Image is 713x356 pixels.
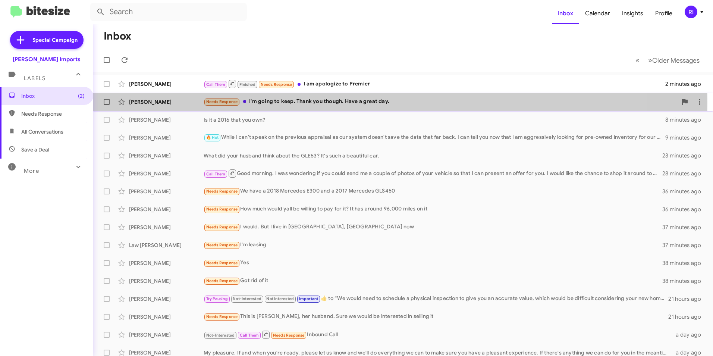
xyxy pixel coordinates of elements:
a: Profile [649,3,678,24]
span: Labels [24,75,45,82]
span: Needs Response [206,243,238,247]
div: 23 minutes ago [662,152,707,159]
div: How much would yall be willing to pay for it? It has around 96,000 miles on it [204,205,662,213]
div: [PERSON_NAME] [129,224,204,231]
div: 2 minutes ago [665,80,707,88]
button: Next [644,53,704,68]
span: Older Messages [652,56,700,65]
span: Finished [239,82,256,87]
a: Calendar [579,3,616,24]
div: [PERSON_NAME] [129,259,204,267]
div: 21 hours ago [668,295,707,303]
div: [PERSON_NAME] [129,295,204,303]
div: ​👍​ to “ We would need to schedule a physical inspection to give you an accurate value, which wou... [204,294,668,303]
div: [PERSON_NAME] Imports [13,56,81,63]
span: Needs Response [206,314,238,319]
div: [PERSON_NAME] [129,188,204,195]
span: Needs Response [206,278,238,283]
button: RI [678,6,705,18]
div: 8 minutes ago [665,116,707,124]
span: » [648,56,652,65]
div: [PERSON_NAME] [129,331,204,338]
nav: Page navigation example [631,53,704,68]
span: Important [299,296,318,301]
span: Needs Response [206,99,238,104]
div: [PERSON_NAME] [129,134,204,141]
span: Needs Response [206,225,238,229]
span: Needs Response [206,207,238,212]
div: 21 hours ago [668,313,707,321]
span: More [24,168,39,174]
span: Not Interested [266,296,294,301]
span: Call Them [206,82,226,87]
span: Inbox [21,92,85,100]
div: Inbound Call [204,330,671,339]
div: RI [685,6,697,18]
span: (2) [78,92,85,100]
div: I am apologize to Premier [204,79,665,88]
button: Previous [631,53,644,68]
div: [PERSON_NAME] [129,170,204,177]
div: This is [PERSON_NAME], her husband. Sure we would be interested in selling it [204,312,668,321]
div: 37 minutes ago [662,224,707,231]
div: 37 minutes ago [662,241,707,249]
div: [PERSON_NAME] [129,277,204,285]
a: Insights [616,3,649,24]
span: Call Them [206,172,226,177]
div: [PERSON_NAME] [129,116,204,124]
div: 28 minutes ago [662,170,707,177]
div: Yes [204,259,662,267]
span: Needs Response [273,333,305,338]
div: [PERSON_NAME] [129,313,204,321]
span: All Conversations [21,128,63,135]
div: What did your husband think about the GLE53? It's such a beautiful car. [204,152,662,159]
span: Call Them [240,333,259,338]
span: Needs Response [21,110,85,118]
span: Needs Response [206,189,238,194]
div: 36 minutes ago [662,188,707,195]
div: [PERSON_NAME] [129,80,204,88]
input: Search [90,3,247,21]
span: 🔥 Hot [206,135,219,140]
span: Not-Interested [206,333,235,338]
div: a day ago [671,331,707,338]
div: We have a 2018 Mercedes E300 and a 2017 Mercedes GLS450 [204,187,662,196]
div: Law [PERSON_NAME] [129,241,204,249]
span: Try Pausing [206,296,228,301]
div: [PERSON_NAME] [129,152,204,159]
span: Not-Interested [233,296,261,301]
div: 9 minutes ago [665,134,707,141]
div: Good morning. I was wondering if you could send me a couple of photos of your vehicle so that I c... [204,169,662,178]
div: 38 minutes ago [662,259,707,267]
a: Inbox [552,3,579,24]
a: Special Campaign [10,31,84,49]
div: Is it a 2016 that you own? [204,116,665,124]
div: 36 minutes ago [662,206,707,213]
div: While I can't speak on the previous appraisal as our system doesn't save the data that far back, ... [204,133,665,142]
span: Special Campaign [32,36,78,44]
div: I would. But I live in [GEOGRAPHIC_DATA], [GEOGRAPHIC_DATA] now [204,223,662,231]
span: Save a Deal [21,146,49,153]
span: « [635,56,640,65]
div: I'm leasing [204,241,662,249]
div: [PERSON_NAME] [129,98,204,106]
span: Needs Response [261,82,292,87]
div: Got rid of it [204,277,662,285]
h1: Inbox [104,30,131,42]
div: I'm going to keep. Thank you though. Have a great day. [204,97,677,106]
div: 38 minutes ago [662,277,707,285]
span: Needs Response [206,260,238,265]
div: [PERSON_NAME] [129,206,204,213]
